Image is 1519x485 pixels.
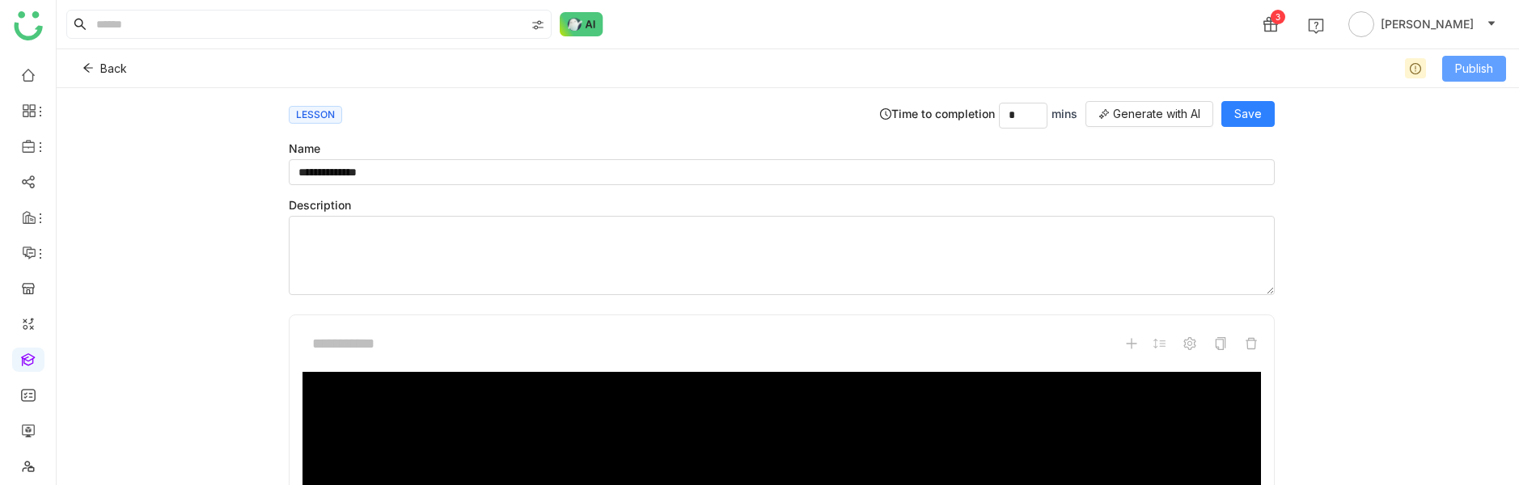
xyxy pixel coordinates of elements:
button: Back [70,56,140,82]
img: search-type.svg [531,19,544,32]
button: [PERSON_NAME] [1345,11,1500,37]
span: mins [1051,107,1077,120]
img: logo [14,11,43,40]
div: Name [289,141,320,155]
span: Generate with AI [1113,105,1200,123]
span: Publish [1455,60,1493,78]
div: 3 [1271,10,1285,24]
span: Save [1234,105,1262,123]
img: ask-buddy-normal.svg [560,12,603,36]
button: Publish [1442,56,1506,82]
button: Generate with AI [1085,101,1213,127]
span: [PERSON_NAME] [1381,15,1474,33]
span: Back [100,60,127,78]
div: Time to completion [880,101,1275,129]
button: Save [1221,101,1275,127]
img: help.svg [1308,18,1324,34]
img: avatar [1348,11,1374,37]
div: Description [289,198,351,212]
div: LESSON [289,106,342,124]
